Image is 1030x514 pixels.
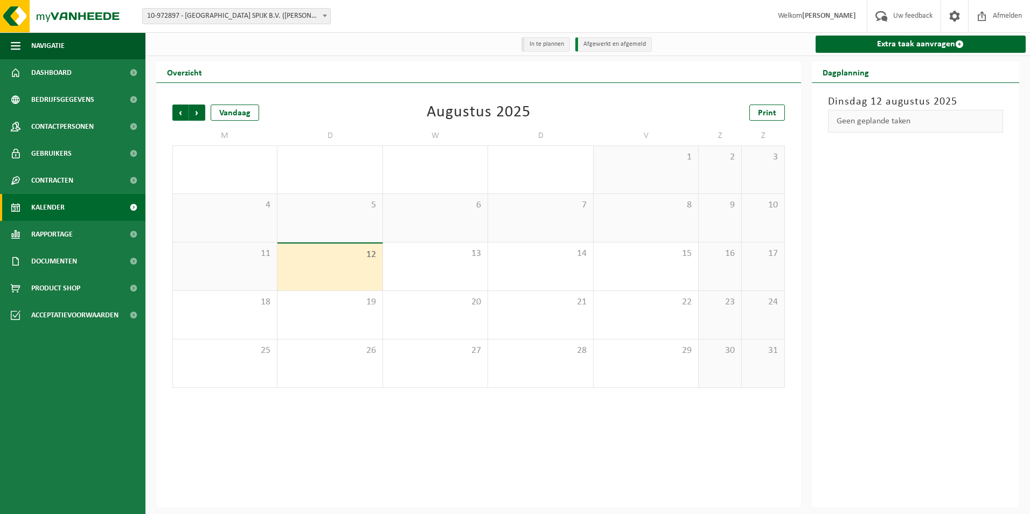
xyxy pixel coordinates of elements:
span: 31 [747,345,779,357]
span: 26 [283,345,377,357]
span: 10 [747,199,779,211]
span: 19 [283,296,377,308]
td: M [172,126,277,145]
span: 16 [704,248,736,260]
span: 13 [388,248,482,260]
span: 12 [283,249,377,261]
span: 2 [704,151,736,163]
span: 22 [599,296,693,308]
a: Print [749,105,785,121]
span: 15 [599,248,693,260]
strong: [PERSON_NAME] [802,12,856,20]
span: Acceptatievoorwaarden [31,302,119,329]
td: D [277,126,382,145]
span: Dashboard [31,59,72,86]
td: Z [699,126,742,145]
span: Product Shop [31,275,80,302]
span: 9 [704,199,736,211]
div: Augustus 2025 [427,105,531,121]
span: Volgende [189,105,205,121]
td: D [488,126,593,145]
span: 17 [747,248,779,260]
a: Extra taak aanvragen [816,36,1026,53]
span: Gebruikers [31,140,72,167]
td: V [594,126,699,145]
span: 29 [599,345,693,357]
span: Kalender [31,194,65,221]
h3: Dinsdag 12 augustus 2025 [828,94,1004,110]
td: Z [742,126,785,145]
span: Rapportage [31,221,73,248]
div: Geen geplande taken [828,110,1004,133]
span: Documenten [31,248,77,275]
span: 30 [704,345,736,357]
span: 23 [704,296,736,308]
h2: Dagplanning [812,61,880,82]
span: 4 [178,199,272,211]
span: 27 [388,345,482,357]
span: 21 [493,296,587,308]
span: 24 [747,296,779,308]
span: 1 [599,151,693,163]
span: Vorige [172,105,189,121]
span: Print [758,109,776,117]
span: Contactpersonen [31,113,94,140]
span: 6 [388,199,482,211]
span: 8 [599,199,693,211]
span: 5 [283,199,377,211]
div: Vandaag [211,105,259,121]
span: Contracten [31,167,73,194]
span: 7 [493,199,587,211]
span: 3 [747,151,779,163]
span: 11 [178,248,272,260]
h2: Overzicht [156,61,213,82]
td: W [383,126,488,145]
span: 10-972897 - INDONOVA SPIJK B.V. (WELLMAN INT. LTD) - SPIJK [143,9,330,24]
span: Bedrijfsgegevens [31,86,94,113]
span: 20 [388,296,482,308]
span: 28 [493,345,587,357]
li: In te plannen [521,37,570,52]
span: Navigatie [31,32,65,59]
span: 14 [493,248,587,260]
span: 10-972897 - INDONOVA SPIJK B.V. (WELLMAN INT. LTD) - SPIJK [142,8,331,24]
span: 18 [178,296,272,308]
span: 25 [178,345,272,357]
li: Afgewerkt en afgemeld [575,37,652,52]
